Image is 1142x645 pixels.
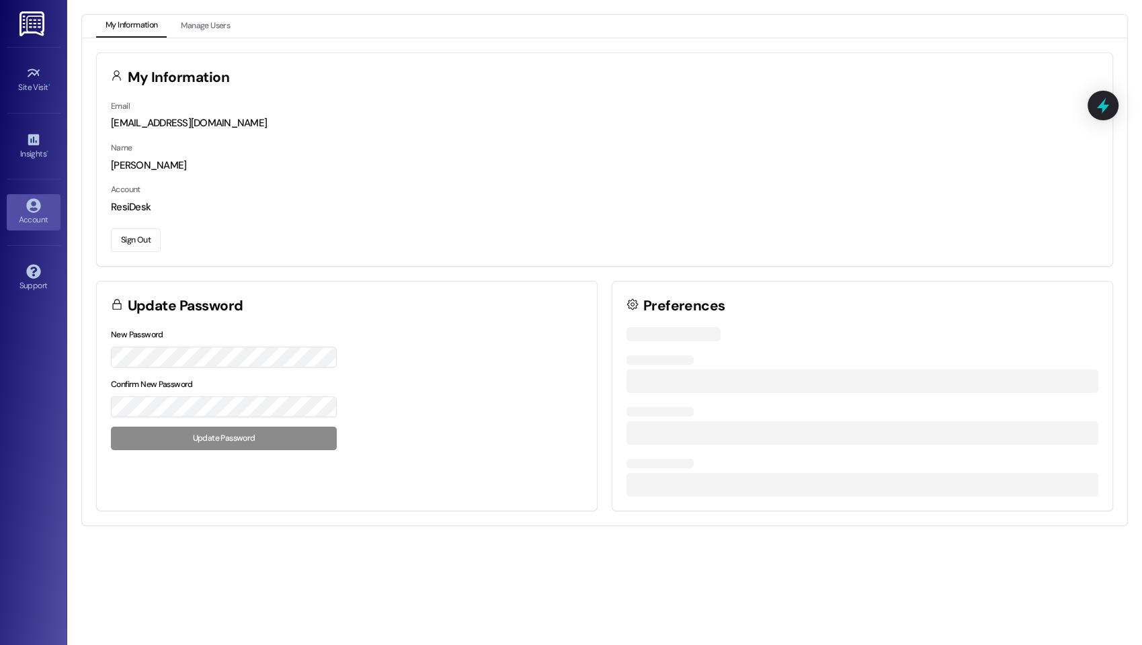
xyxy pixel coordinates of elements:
a: Insights • [7,128,60,165]
a: Account [7,194,60,230]
span: • [46,147,48,157]
h3: Update Password [128,299,243,313]
label: Confirm New Password [111,379,193,390]
button: Manage Users [171,15,239,38]
img: ResiDesk Logo [19,11,47,36]
button: Sign Out [111,228,161,252]
a: Support [7,260,60,296]
a: Site Visit • [7,62,60,98]
h3: My Information [128,71,230,85]
div: ResiDesk [111,200,1098,214]
label: New Password [111,329,163,340]
h3: Preferences [643,299,725,313]
div: [PERSON_NAME] [111,159,1098,173]
label: Name [111,142,132,153]
label: Email [111,101,130,112]
button: My Information [96,15,167,38]
span: • [48,81,50,90]
div: [EMAIL_ADDRESS][DOMAIN_NAME] [111,116,1098,130]
label: Account [111,184,140,195]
